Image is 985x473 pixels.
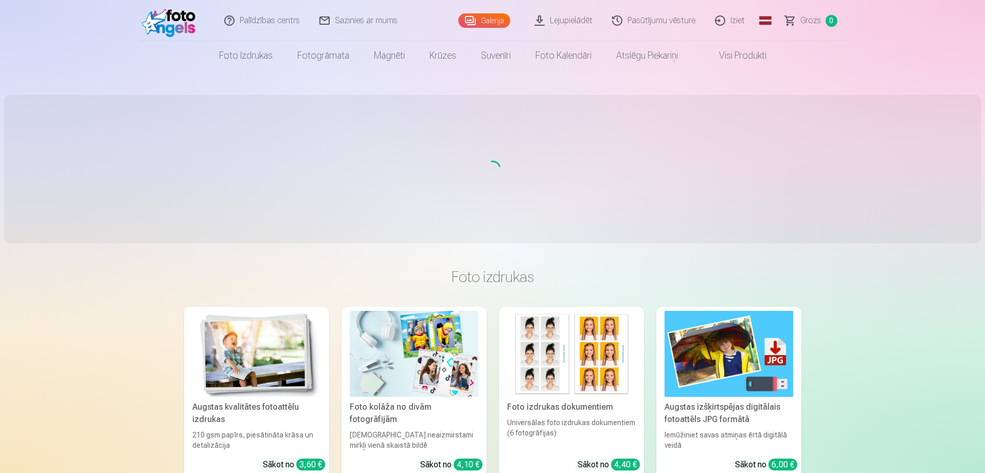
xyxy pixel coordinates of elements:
[296,459,325,470] div: 3,60 €
[503,417,640,450] div: Universālas foto izdrukas dokumentiem (6 fotogrāfijas)
[420,459,482,471] div: Sākot no
[523,41,604,70] a: Foto kalendāri
[503,401,640,413] div: Foto izdrukas dokumentiem
[660,401,797,426] div: Augstas izšķirtspējas digitālais fotoattēls JPG formātā
[142,4,201,37] img: /fa1
[454,459,482,470] div: 4,10 €
[417,41,469,70] a: Krūzes
[346,401,482,426] div: Foto kolāža no divām fotogrāfijām
[604,41,690,70] a: Atslēgu piekariņi
[469,41,523,70] a: Suvenīri
[735,459,797,471] div: Sākot no
[192,268,793,286] h3: Foto izdrukas
[665,311,793,397] img: Augstas izšķirtspējas digitālais fotoattēls JPG formātā
[826,15,837,27] span: 0
[507,311,636,397] img: Foto izdrukas dokumentiem
[458,13,510,28] a: Galerija
[578,459,640,471] div: Sākot no
[285,41,362,70] a: Fotogrāmata
[207,41,285,70] a: Foto izdrukas
[263,459,325,471] div: Sākot no
[188,430,325,450] div: 210 gsm papīrs, piesātināta krāsa un detalizācija
[346,430,482,450] div: [DEMOGRAPHIC_DATA] neaizmirstami mirkļi vienā skaistā bildē
[188,401,325,426] div: Augstas kvalitātes fotoattēlu izdrukas
[611,459,640,470] div: 4,40 €
[660,430,797,450] div: Iemūžiniet savas atmiņas ērtā digitālā veidā
[800,14,821,27] span: Grozs
[768,459,797,470] div: 6,00 €
[362,41,417,70] a: Magnēti
[192,311,321,397] img: Augstas kvalitātes fotoattēlu izdrukas
[350,311,478,397] img: Foto kolāža no divām fotogrāfijām
[690,41,779,70] a: Visi produkti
